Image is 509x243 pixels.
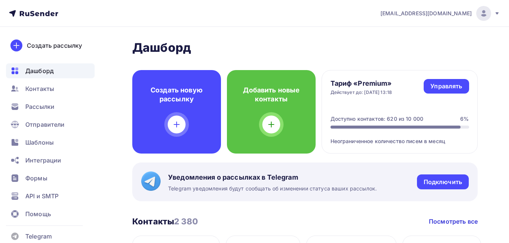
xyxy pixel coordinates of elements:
a: Посмотреть все [429,217,478,226]
div: Создать рассылку [27,41,82,50]
span: [EMAIL_ADDRESS][DOMAIN_NAME] [380,10,472,17]
h4: Создать новую рассылку [144,86,209,104]
span: 2 380 [174,217,198,226]
div: Неограниченное количество писем в месяц [331,129,469,145]
span: Telegram [25,232,52,241]
div: 6% [460,115,469,123]
span: Формы [25,174,47,183]
span: Интеграции [25,156,61,165]
span: Рассылки [25,102,54,111]
span: Telegram уведомления будут сообщать об изменении статуса ваших рассылок. [168,185,377,192]
span: Уведомления о рассылках в Telegram [168,173,377,182]
span: Отправители [25,120,65,129]
a: Контакты [6,81,95,96]
a: Рассылки [6,99,95,114]
div: Управлять [430,82,462,91]
h4: Тариф «Premium» [331,79,392,88]
div: Действует до: [DATE] 13:18 [331,89,392,95]
a: Отправители [6,117,95,132]
div: Доступно контактов: 620 из 10 000 [331,115,424,123]
span: Контакты [25,84,54,93]
h2: Дашборд [132,40,478,55]
h3: Контакты [132,216,198,227]
a: Шаблоны [6,135,95,150]
span: Помощь [25,209,51,218]
a: [EMAIL_ADDRESS][DOMAIN_NAME] [380,6,500,21]
h4: Добавить новые контакты [239,86,304,104]
a: Дашборд [6,63,95,78]
a: Формы [6,171,95,186]
div: Подключить [424,178,462,186]
span: Шаблоны [25,138,54,147]
a: Управлять [424,79,469,94]
span: Дашборд [25,66,54,75]
span: API и SMTP [25,192,59,201]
